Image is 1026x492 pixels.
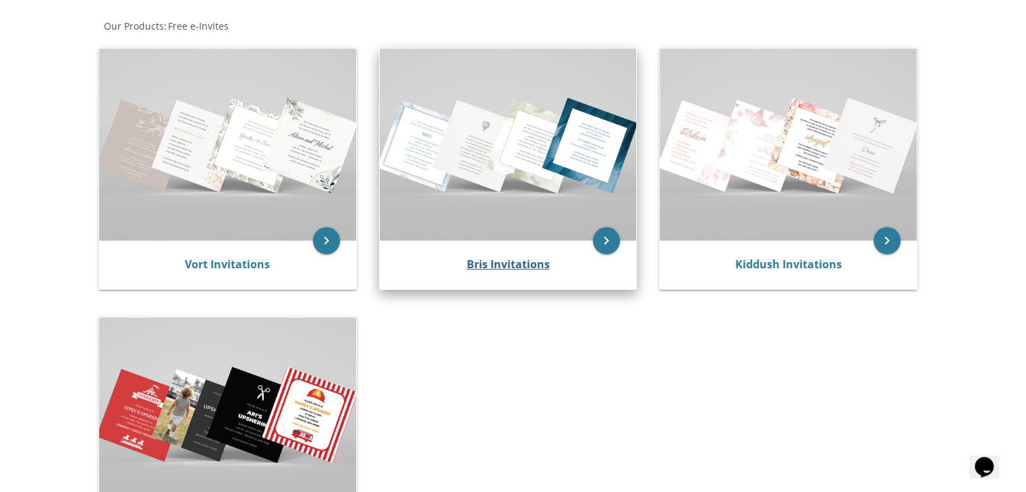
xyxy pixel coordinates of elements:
span: Free e-Invites [168,20,229,32]
a: Our Products [103,20,164,32]
iframe: chat widget [969,438,1013,479]
div: : [92,20,513,33]
a: keyboard_arrow_right [593,227,620,254]
a: Kiddush Invitations [735,257,842,272]
a: keyboard_arrow_right [313,227,340,254]
img: Bris Invitations [380,49,637,241]
a: keyboard_arrow_right [874,227,901,254]
img: Kiddush Invitations [660,49,917,241]
a: Bris Invitations [466,257,549,272]
a: Free e-Invites [167,20,229,32]
a: Vort Invitations [185,257,270,272]
img: Vort Invitations [99,49,356,241]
